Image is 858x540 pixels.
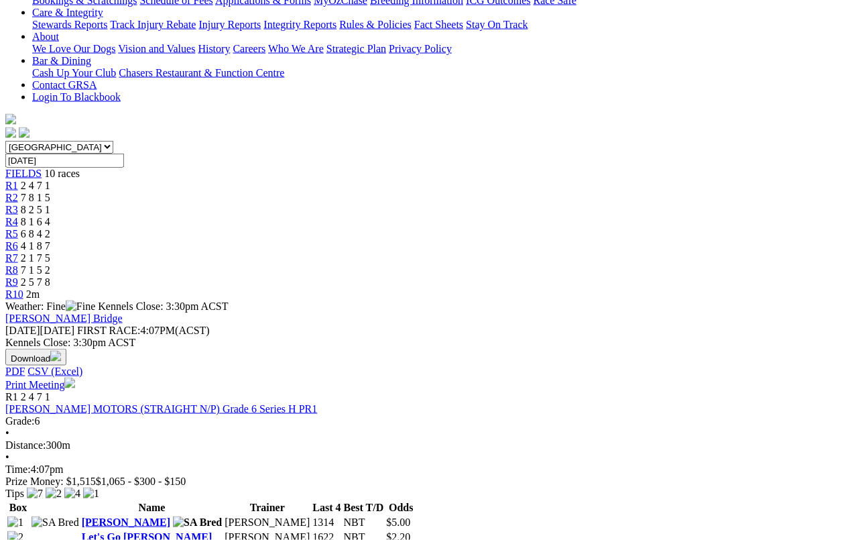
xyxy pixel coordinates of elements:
a: Privacy Policy [389,43,452,54]
a: Track Injury Rebate [110,19,196,30]
a: R6 [5,240,18,252]
div: Prize Money: $1,515 [5,476,853,488]
span: Weather: Fine [5,301,98,312]
span: Grade: [5,415,35,427]
span: R9 [5,276,18,288]
a: We Love Our Dogs [32,43,115,54]
a: Bar & Dining [32,55,91,66]
th: Name [81,501,223,515]
div: Download [5,366,853,378]
span: • [5,427,9,439]
img: facebook.svg [5,127,16,138]
span: 2 4 7 1 [21,391,50,402]
input: Select date [5,154,124,168]
span: [DATE] [5,325,40,336]
img: twitter.svg [19,127,29,138]
th: Trainer [224,501,310,515]
img: Fine [66,301,95,313]
a: Injury Reports [198,19,261,30]
a: Print Meeting [5,379,75,390]
a: Login To Blackbook [32,91,121,103]
span: 7 8 1 5 [21,192,50,203]
a: Chasers Restaurant & Function Centre [119,67,284,78]
a: Stay On Track [466,19,528,30]
div: Care & Integrity [32,19,853,31]
span: 6 8 4 2 [21,228,50,239]
a: About [32,31,59,42]
span: $1,065 - $300 - $150 [96,476,186,487]
td: 1314 [312,516,341,529]
a: Contact GRSA [32,79,97,91]
span: 2m [26,288,40,300]
span: $5.00 [386,517,410,528]
th: Best T/D [343,501,385,515]
span: 10 races [44,168,80,179]
img: SA Bred [173,517,222,529]
a: Strategic Plan [326,43,386,54]
a: R2 [5,192,18,203]
span: Distance: [5,439,46,451]
a: Rules & Policies [339,19,412,30]
td: NBT [343,516,385,529]
img: logo-grsa-white.png [5,114,16,125]
span: Time: [5,464,31,475]
div: 6 [5,415,853,427]
img: download.svg [50,351,61,362]
a: [PERSON_NAME] Bridge [5,313,123,324]
img: SA Bred [32,517,79,529]
img: 4 [64,488,80,500]
a: R4 [5,216,18,227]
span: Kennels Close: 3:30pm ACST [98,301,228,312]
img: 1 [7,517,23,529]
span: 8 2 5 1 [21,204,50,215]
a: Careers [233,43,265,54]
a: R7 [5,252,18,264]
a: Who We Are [268,43,324,54]
a: [PERSON_NAME] [82,517,170,528]
a: R8 [5,264,18,276]
a: Fact Sheets [414,19,463,30]
a: R3 [5,204,18,215]
span: [DATE] [5,325,74,336]
img: 2 [46,488,62,500]
span: FIRST RACE: [77,325,140,336]
span: R1 [5,391,18,402]
a: CSV (Excel) [27,366,82,377]
a: [PERSON_NAME] MOTORS (STRAIGHT N/P) Grade 6 Series H PR1 [5,403,317,415]
span: • [5,451,9,463]
a: Cash Up Your Club [32,67,116,78]
a: Vision and Values [118,43,195,54]
a: History [198,43,230,54]
button: Download [5,349,66,366]
th: Odds [385,501,416,515]
span: 4:07PM(ACST) [77,325,210,336]
span: 8 1 6 4 [21,216,50,227]
a: R10 [5,288,23,300]
img: printer.svg [64,378,75,388]
a: PDF [5,366,25,377]
div: 4:07pm [5,464,853,476]
a: R1 [5,180,18,191]
div: Bar & Dining [32,67,853,79]
div: About [32,43,853,55]
img: 7 [27,488,43,500]
a: Care & Integrity [32,7,103,18]
span: Tips [5,488,24,499]
span: Box [9,502,27,513]
td: [PERSON_NAME] [224,516,310,529]
a: R5 [5,228,18,239]
span: 4 1 8 7 [21,240,50,252]
a: Integrity Reports [263,19,336,30]
a: FIELDS [5,168,42,179]
div: 300m [5,439,853,451]
div: Kennels Close: 3:30pm ACST [5,337,853,349]
th: Last 4 [312,501,341,515]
